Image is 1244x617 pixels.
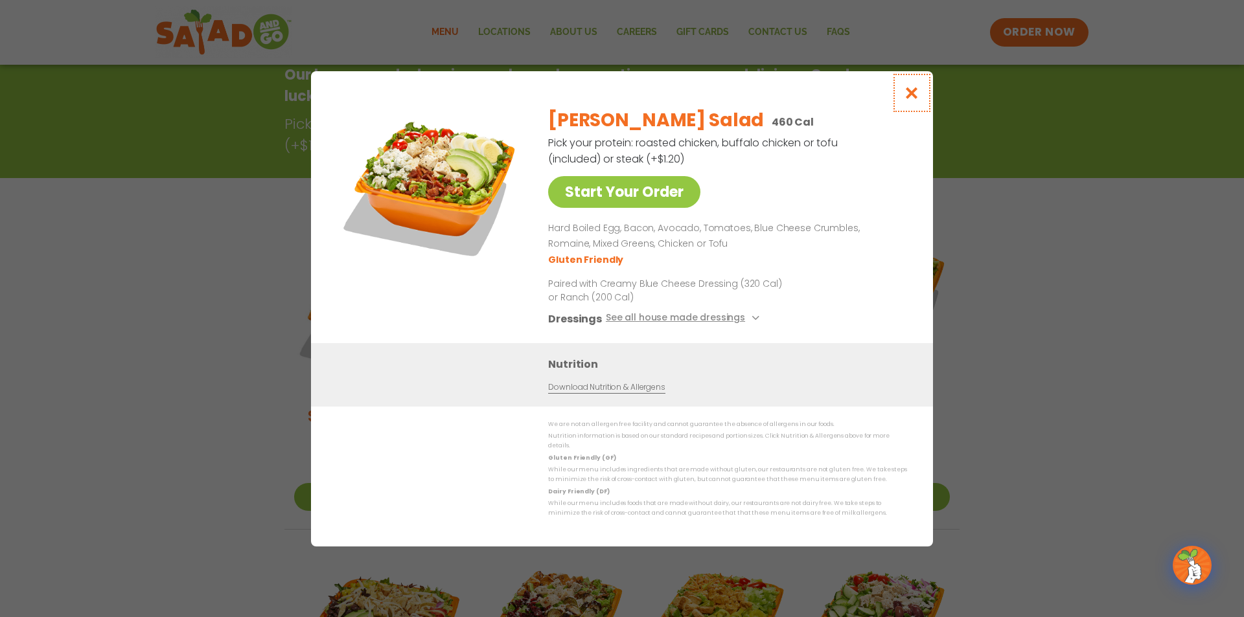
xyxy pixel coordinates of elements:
[548,420,907,429] p: We are not an allergen free facility and cannot guarantee the absence of allergens in our foods.
[548,107,764,134] h2: [PERSON_NAME] Salad
[548,135,840,167] p: Pick your protein: roasted chicken, buffalo chicken or tofu (included) or steak (+$1.20)
[548,381,665,393] a: Download Nutrition & Allergens
[548,453,616,461] strong: Gluten Friendly (GF)
[340,97,522,278] img: Featured product photo for Cobb Salad
[548,252,625,266] li: Gluten Friendly
[772,114,814,130] p: 460 Cal
[548,221,902,252] p: Hard Boiled Egg, Bacon, Avocado, Tomatoes, Blue Cheese Crumbles, Romaine, Mixed Greens, Chicken o...
[548,465,907,485] p: While our menu includes ingredients that are made without gluten, our restaurants are not gluten ...
[548,310,602,326] h3: Dressings
[548,499,907,519] p: While our menu includes foods that are made without dairy, our restaurants are not dairy free. We...
[548,431,907,451] p: Nutrition information is based on our standard recipes and portion sizes. Click Nutrition & Aller...
[548,487,609,495] strong: Dairy Friendly (DF)
[548,176,700,208] a: Start Your Order
[1174,547,1210,583] img: wpChatIcon
[548,276,788,304] p: Paired with Creamy Blue Cheese Dressing (320 Cal) or Ranch (200 Cal)
[891,71,933,115] button: Close modal
[606,310,763,326] button: See all house made dressings
[548,355,914,372] h3: Nutrition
